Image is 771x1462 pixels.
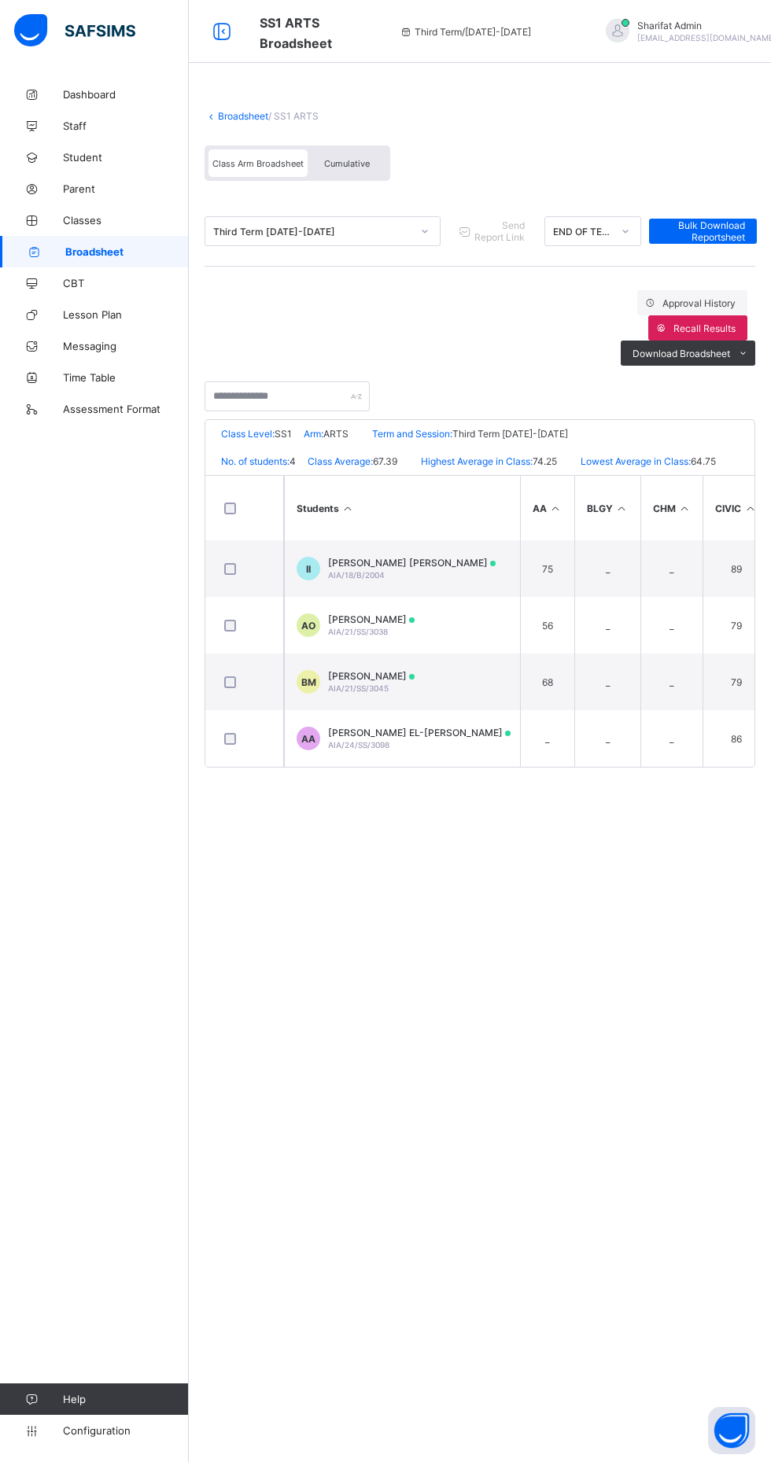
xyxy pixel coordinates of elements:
span: 4 [290,455,296,467]
span: 74.25 [533,455,557,467]
span: Cumulative [324,158,370,169]
span: [PERSON_NAME] [328,670,415,682]
span: Broadsheet [65,245,189,258]
span: ARTS [323,428,349,440]
td: _ [574,710,640,767]
span: Help [63,1393,188,1405]
span: Lesson Plan [63,308,189,321]
span: Class Level: [221,428,275,440]
span: CBT [63,277,189,289]
span: AIA/18/B/2004 [328,570,385,580]
th: CIVIC [703,476,769,540]
td: 56 [520,597,574,654]
span: Recall Results [673,322,736,334]
th: BLGY [574,476,640,540]
td: _ [574,597,640,654]
button: Open asap [708,1407,755,1454]
td: 89 [703,540,769,597]
span: [PERSON_NAME] EL-[PERSON_NAME] [328,727,511,738]
span: Highest Average in Class: [421,455,533,467]
th: AA [520,476,574,540]
span: Approval History [662,297,736,309]
span: Arm: [304,428,323,440]
span: Parent [63,182,189,195]
td: _ [640,710,703,767]
td: _ [640,654,703,710]
i: Sort in Ascending Order [743,503,757,514]
span: Student [63,151,189,164]
i: Sort in Ascending Order [678,503,692,514]
span: [PERSON_NAME] [328,613,415,625]
i: Sort in Ascending Order [615,503,629,514]
span: II [306,563,311,575]
span: No. of students: [221,455,290,467]
span: [PERSON_NAME] [PERSON_NAME] [328,557,496,569]
td: 79 [703,654,769,710]
div: Third Term [DATE]-[DATE] [213,226,411,238]
span: Configuration [63,1424,188,1437]
span: Download Broadsheet [633,348,730,359]
span: AA [301,733,315,745]
span: 67.39 [373,455,397,467]
span: Class Arm Broadsheet [260,15,332,51]
span: session/term information [399,26,531,38]
i: Sort in Ascending Order [549,503,563,514]
span: Classes [63,214,189,226]
span: Third Term [DATE]-[DATE] [452,428,568,440]
span: AIA/21/SS/3038 [328,627,388,636]
span: 64.75 [691,455,716,467]
span: SS1 [275,428,292,440]
td: 79 [703,597,769,654]
span: Class Average: [308,455,373,467]
span: Time Table [63,371,189,384]
td: _ [520,710,574,767]
span: BM [301,676,316,688]
span: AIA/24/SS/3098 [328,740,389,749]
span: AIA/21/SS/3045 [328,683,389,693]
td: _ [574,540,640,597]
th: CHM [640,476,703,540]
span: Bulk Download Reportsheet [661,219,745,243]
td: 68 [520,654,574,710]
div: END OF TERM [553,226,612,238]
td: 75 [520,540,574,597]
td: _ [640,597,703,654]
td: 86 [703,710,769,767]
td: _ [640,540,703,597]
a: Broadsheet [218,110,268,122]
span: Class Arm Broadsheet [212,158,304,169]
span: Send Report Link [474,219,526,243]
span: / SS1 ARTS [268,110,319,122]
th: Students [284,476,520,540]
span: Assessment Format [63,403,189,415]
span: Staff [63,120,189,132]
span: AO [301,620,315,632]
img: safsims [14,14,135,47]
span: Lowest Average in Class: [581,455,691,467]
span: Messaging [63,340,189,352]
span: Term and Session: [372,428,452,440]
span: Dashboard [63,88,189,101]
i: Sort Ascending [341,503,355,514]
td: _ [574,654,640,710]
